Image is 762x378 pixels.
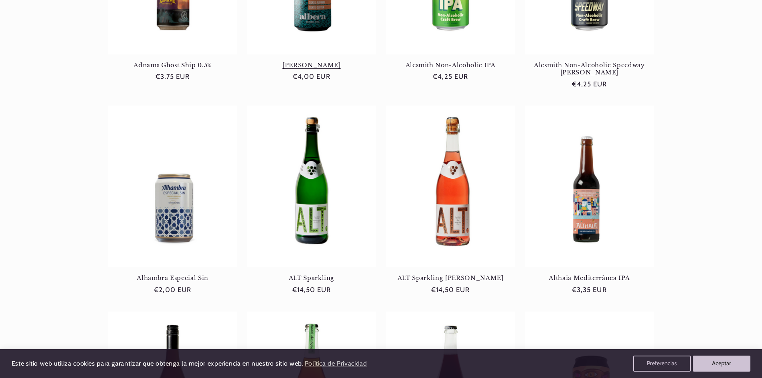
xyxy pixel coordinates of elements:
[633,356,691,372] button: Preferencias
[247,274,376,282] a: ALT Sparkling
[525,62,654,76] a: Alesmith Non-Alcoholic Speedway [PERSON_NAME]
[525,274,654,282] a: Althaia Mediterrànea IPA
[303,357,368,371] a: Política de Privacidad (opens in a new tab)
[108,62,237,69] a: Adnams Ghost Ship 0.5%
[693,356,750,372] button: Aceptar
[386,274,515,282] a: ALT Sparkling [PERSON_NAME]
[12,360,304,367] span: Este sitio web utiliza cookies para garantizar que obtenga la mejor experiencia en nuestro sitio ...
[386,62,515,69] a: Alesmith Non-Alcoholic IPA
[247,62,376,69] a: [PERSON_NAME]
[108,274,237,282] a: Alhambra Especial Sin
